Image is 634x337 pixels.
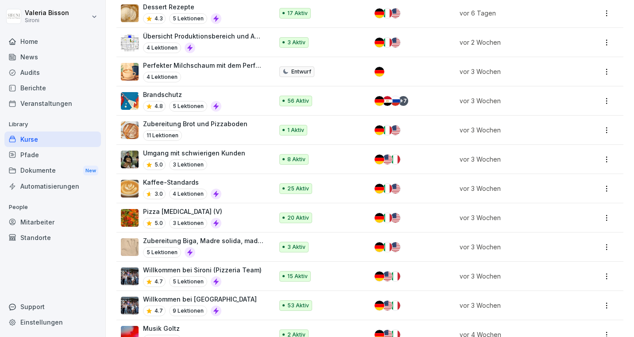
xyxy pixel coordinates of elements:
p: 15 Aktiv [287,272,308,280]
img: it.svg [390,155,400,164]
a: Kurse [4,132,101,147]
img: fi53tc5xpi3f2zt43aqok3n3.png [121,63,139,81]
img: xmkdnyjyz2x3qdpcryl1xaw9.png [121,297,139,314]
p: vor 3 Wochen [460,271,571,281]
p: Library [4,117,101,132]
p: Sironi [25,17,69,23]
p: Musik Goltz [143,324,181,333]
p: 4 Lektionen [169,189,207,199]
img: it.svg [383,38,392,47]
p: 56 Aktiv [287,97,309,105]
img: ekvwbgorvm2ocewxw43lsusz.png [121,238,139,256]
p: Zubereitung Brot und Pizzaboden [143,119,247,128]
a: Veranstaltungen [4,96,101,111]
p: Willkommen bei Sironi (Pizzeria Team) [143,265,262,275]
img: w9nobtcttnghg4wslidxrrlr.png [121,121,139,139]
p: vor 3 Wochen [460,155,571,164]
img: it.svg [383,184,392,194]
img: de.svg [375,155,384,164]
img: us.svg [390,213,400,223]
img: de.svg [375,125,384,135]
img: us.svg [383,155,392,164]
p: 17 Aktiv [287,9,308,17]
p: Willkommen bei [GEOGRAPHIC_DATA] [143,294,257,304]
p: Pizza [MEDICAL_DATA] (V) [143,207,222,216]
p: vor 6 Tagen [460,8,571,18]
p: 5 Lektionen [169,13,207,24]
img: it.svg [383,125,392,135]
p: 4.8 [155,102,163,110]
img: de.svg [375,96,384,106]
a: Automatisierungen [4,178,101,194]
a: DokumenteNew [4,163,101,179]
img: de.svg [375,8,384,18]
img: us.svg [390,8,400,18]
p: Umgang mit schwierigen Kunden [143,148,245,158]
img: de.svg [375,184,384,194]
p: 25 Aktiv [287,185,309,193]
p: 3 Lektionen [169,159,207,170]
img: km4heinxktm3m47uv6i6dr0s.png [121,180,139,198]
p: 5 Lektionen [169,276,207,287]
p: vor 3 Wochen [460,125,571,135]
p: 5.0 [155,161,163,169]
img: us.svg [390,184,400,194]
img: us.svg [390,38,400,47]
img: de.svg [375,38,384,47]
p: Entwurf [291,68,311,76]
div: Dokumente [4,163,101,179]
a: Berichte [4,80,101,96]
p: 20 Aktiv [287,214,309,222]
img: eg.svg [383,96,392,106]
p: 3 Lektionen [169,218,207,229]
p: 53 Aktiv [287,302,309,310]
p: 3.0 [155,190,163,198]
img: it.svg [383,213,392,223]
p: vor 3 Wochen [460,213,571,222]
div: Support [4,299,101,314]
img: us.svg [383,301,392,310]
img: it.svg [383,8,392,18]
img: de.svg [375,213,384,223]
img: ibmq16c03v2u1873hyb2ubud.png [121,151,139,168]
div: + 7 [398,96,408,106]
p: 8 Aktiv [287,155,305,163]
p: 4.7 [155,307,163,315]
img: yywuv9ckt9ax3nq56adns8w7.png [121,34,139,51]
p: 4.7 [155,278,163,286]
p: vor 3 Wochen [460,67,571,76]
img: ptfehjakux1ythuqs2d8013j.png [121,209,139,227]
p: 3 Aktiv [287,39,305,46]
div: New [83,166,98,176]
img: us.svg [383,271,392,281]
p: 5.0 [155,219,163,227]
img: de.svg [375,242,384,252]
p: vor 2 Wochen [460,38,571,47]
p: 5 Lektionen [143,247,181,258]
img: b0iy7e1gfawqjs4nezxuanzk.png [121,92,139,110]
p: 3 Aktiv [287,243,305,251]
p: Kaffee-Standards [143,178,221,187]
p: Übersicht Produktionsbereich und Abläufe [143,31,264,41]
a: Home [4,34,101,49]
p: 4 Lektionen [143,43,181,53]
img: us.svg [390,242,400,252]
p: vor 3 Wochen [460,242,571,252]
p: vor 3 Wochen [460,96,571,105]
img: de.svg [375,67,384,77]
a: Pfade [4,147,101,163]
a: Standorte [4,230,101,245]
p: vor 3 Wochen [460,301,571,310]
a: Mitarbeiter [4,214,101,230]
a: News [4,49,101,65]
p: People [4,200,101,214]
img: it.svg [390,271,400,281]
div: Audits [4,65,101,80]
img: fr9tmtynacnbc68n3kf2tpkd.png [121,4,139,22]
img: xmkdnyjyz2x3qdpcryl1xaw9.png [121,267,139,285]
